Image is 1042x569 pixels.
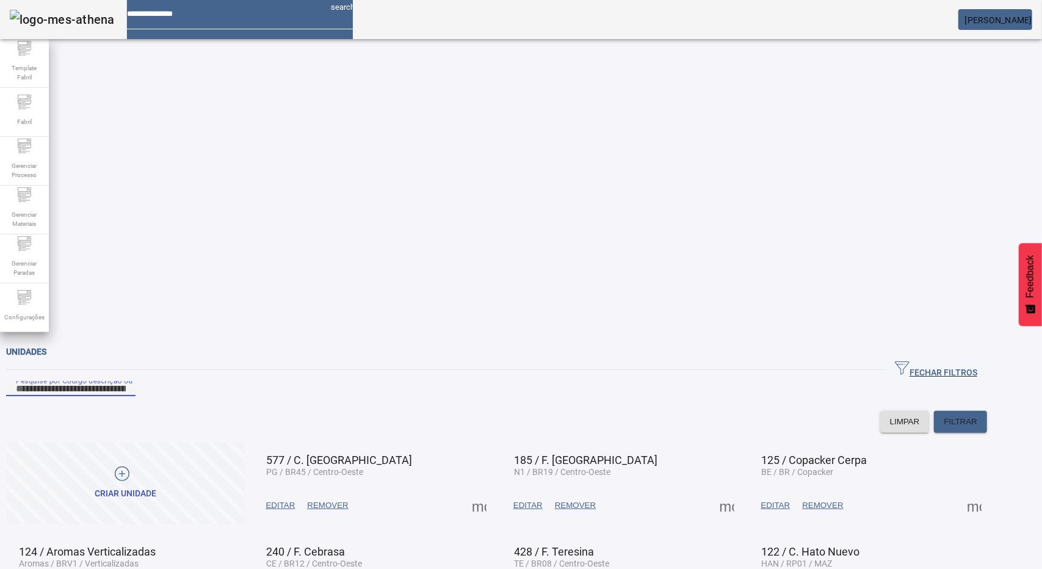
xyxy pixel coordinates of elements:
span: EDITAR [761,499,791,512]
span: REMOVER [555,499,596,512]
span: 124 / Aromas Verticalizadas [19,545,156,558]
span: HAN / RP01 / MAZ [762,559,833,568]
span: TE / BR08 / Centro-Oeste [514,559,609,568]
span: [PERSON_NAME] [965,15,1032,25]
button: REMOVER [549,495,602,516]
button: REMOVER [301,495,354,516]
span: EDITAR [266,499,295,512]
span: PG / BR45 / Centro-Oeste [267,467,364,477]
button: EDITAR [755,495,797,516]
span: Gerenciar Processo [6,158,43,183]
button: Feedback - Mostrar pesquisa [1019,243,1042,326]
span: 122 / C. Hato Nuevo [762,545,860,558]
span: 240 / F. Cebrasa [267,545,346,558]
span: REMOVER [802,499,843,512]
img: logo-mes-athena [10,10,115,29]
span: 185 / F. [GEOGRAPHIC_DATA] [514,454,657,466]
button: Criar unidade [6,442,245,524]
span: Gerenciar Materiais [6,206,43,232]
span: BE / BR / Copacker [762,467,834,477]
span: FILTRAR [944,416,977,428]
span: EDITAR [513,499,543,512]
button: EDITAR [507,495,549,516]
span: 125 / Copacker Cerpa [762,454,867,466]
span: Configurações [1,309,48,325]
span: LIMPAR [890,416,920,428]
span: Feedback [1025,255,1036,298]
button: Mais [468,495,490,516]
span: REMOVER [307,499,348,512]
button: FECHAR FILTROS [885,359,987,381]
span: CE / BR12 / Centro-Oeste [267,559,363,568]
div: Criar unidade [95,488,156,500]
span: Unidades [6,347,46,357]
mat-label: Pesquise por Código descrição ou sigla [16,376,151,385]
span: Fabril [13,114,35,130]
span: 428 / F. Teresina [514,545,594,558]
button: Mais [716,495,738,516]
span: 577 / C. [GEOGRAPHIC_DATA] [267,454,413,466]
button: LIMPAR [880,411,930,433]
button: REMOVER [796,495,849,516]
span: Aromas / BRV1 / Verticalizadas [19,559,139,568]
button: EDITAR [260,495,302,516]
span: Gerenciar Paradas [6,255,43,281]
button: Mais [963,495,985,516]
button: FILTRAR [934,411,987,433]
span: Template Fabril [6,60,43,85]
span: N1 / BR19 / Centro-Oeste [514,467,610,477]
span: FECHAR FILTROS [895,361,977,379]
